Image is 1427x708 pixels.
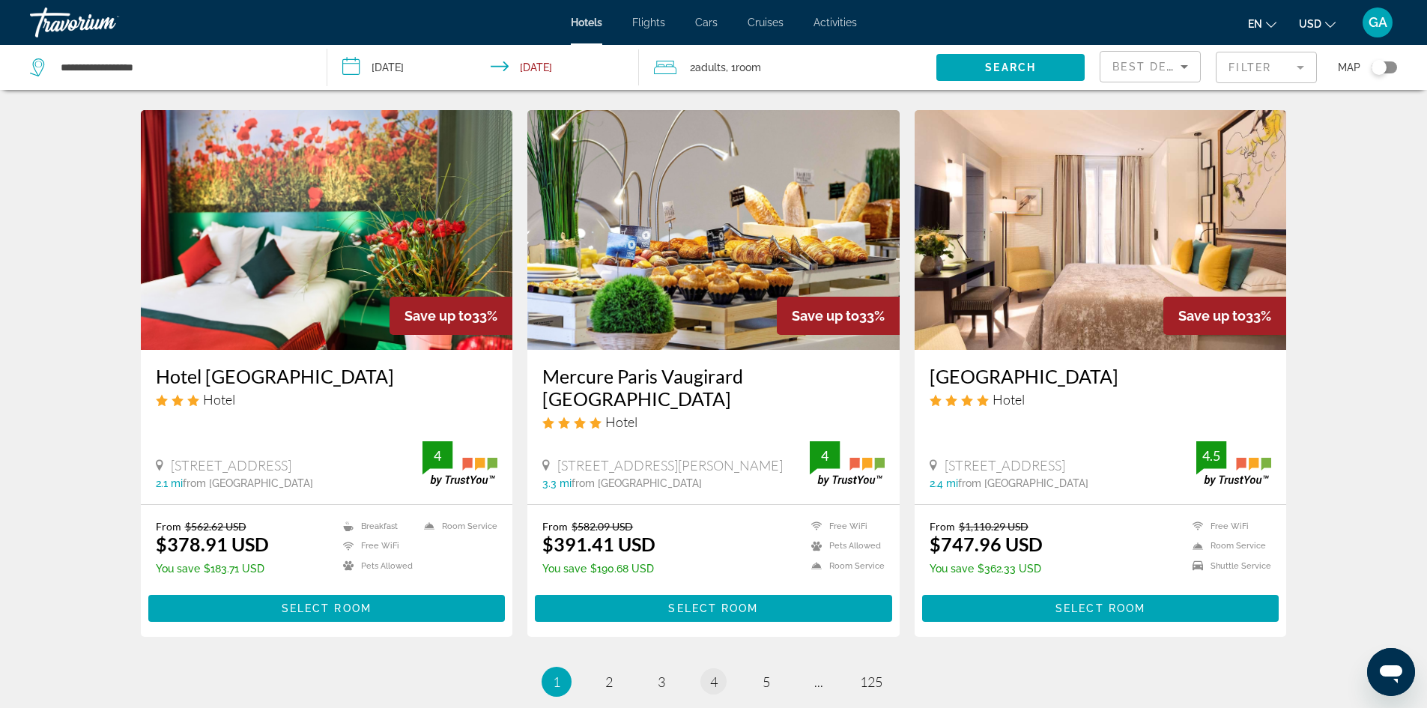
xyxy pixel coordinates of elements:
[958,477,1088,489] span: from [GEOGRAPHIC_DATA]
[777,297,900,335] div: 33%
[416,520,497,533] li: Room Service
[156,477,183,489] span: 2.1 mi
[30,3,180,42] a: Travorium
[156,520,181,533] span: From
[282,602,372,614] span: Select Room
[804,520,885,533] li: Free WiFi
[336,539,416,552] li: Free WiFi
[1185,560,1271,572] li: Shuttle Service
[405,308,472,324] span: Save up to
[336,560,416,572] li: Pets Allowed
[695,16,718,28] span: Cars
[605,414,637,430] span: Hotel
[572,520,633,533] del: $582.09 USD
[1367,648,1415,696] iframe: Button to launch messaging window
[390,297,512,335] div: 33%
[736,61,761,73] span: Room
[814,674,823,690] span: ...
[156,563,269,575] p: $183.71 USD
[959,520,1028,533] del: $1,110.29 USD
[571,16,602,28] a: Hotels
[1163,297,1286,335] div: 33%
[930,477,958,489] span: 2.4 mi
[1196,441,1271,485] img: trustyou-badge.svg
[930,533,1043,555] ins: $747.96 USD
[930,563,974,575] span: You save
[690,57,726,78] span: 2
[148,598,506,614] a: Select Room
[726,57,761,78] span: , 1
[1338,57,1360,78] span: Map
[810,441,885,485] img: trustyou-badge.svg
[804,539,885,552] li: Pets Allowed
[915,110,1287,350] img: Hotel image
[156,365,498,387] a: Hotel [GEOGRAPHIC_DATA]
[748,16,784,28] a: Cruises
[814,16,857,28] a: Activities
[1248,13,1276,34] button: Change language
[156,533,269,555] ins: $378.91 USD
[658,674,665,690] span: 3
[527,110,900,350] img: Hotel image
[336,520,416,533] li: Breakfast
[1299,13,1336,34] button: Change currency
[930,563,1043,575] p: $362.33 USD
[936,54,1085,81] button: Search
[922,598,1279,614] a: Select Room
[535,595,892,622] button: Select Room
[922,595,1279,622] button: Select Room
[171,457,291,473] span: [STREET_ADDRESS]
[993,391,1025,408] span: Hotel
[930,365,1272,387] a: [GEOGRAPHIC_DATA]
[148,595,506,622] button: Select Room
[1185,539,1271,552] li: Room Service
[542,477,572,489] span: 3.3 mi
[156,563,200,575] span: You save
[542,533,655,555] ins: $391.41 USD
[860,674,882,690] span: 125
[1196,447,1226,465] div: 4.5
[327,45,640,90] button: Check-in date: Nov 27, 2025 Check-out date: Nov 30, 2025
[1358,7,1397,38] button: User Menu
[632,16,665,28] a: Flights
[605,674,613,690] span: 2
[1216,51,1317,84] button: Filter
[810,447,840,465] div: 4
[695,61,726,73] span: Adults
[542,365,885,410] a: Mercure Paris Vaugirard [GEOGRAPHIC_DATA]
[804,560,885,572] li: Room Service
[1112,61,1190,73] span: Best Deals
[639,45,936,90] button: Travelers: 2 adults, 0 children
[1299,18,1321,30] span: USD
[572,477,702,489] span: from [GEOGRAPHIC_DATA]
[542,414,885,430] div: 4 star Hotel
[668,602,758,614] span: Select Room
[141,110,513,350] img: Hotel image
[422,441,497,485] img: trustyou-badge.svg
[1248,18,1262,30] span: en
[945,457,1065,473] span: [STREET_ADDRESS]
[185,520,246,533] del: $562.62 USD
[156,391,498,408] div: 3 star Hotel
[141,667,1287,697] nav: Pagination
[792,308,859,324] span: Save up to
[1369,15,1387,30] span: GA
[183,477,313,489] span: from [GEOGRAPHIC_DATA]
[203,391,235,408] span: Hotel
[985,61,1036,73] span: Search
[542,520,568,533] span: From
[763,674,770,690] span: 5
[1360,61,1397,74] button: Toggle map
[930,391,1272,408] div: 4 star Hotel
[930,520,955,533] span: From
